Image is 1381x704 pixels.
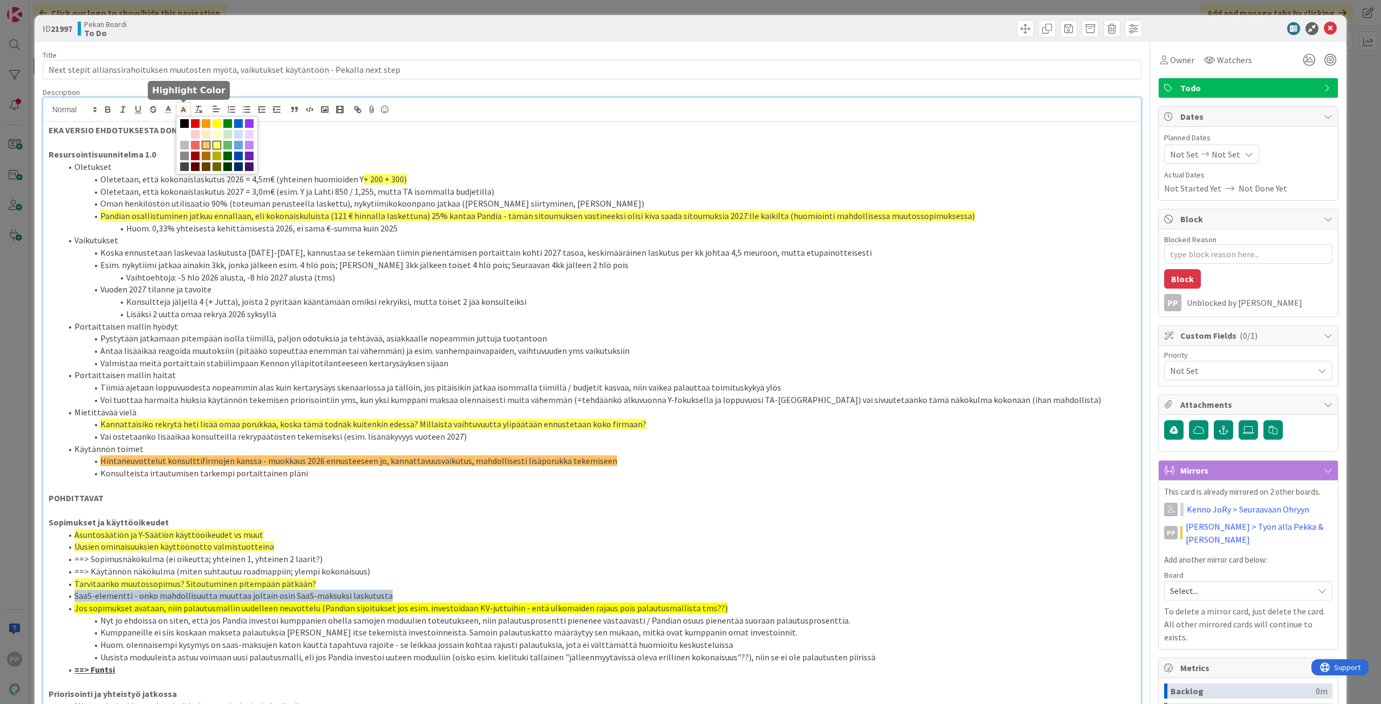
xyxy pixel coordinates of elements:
[61,406,1136,419] li: Mietittävää vielä
[43,87,80,97] span: Description
[1180,464,1318,477] span: Mirrors
[1170,53,1194,66] span: Owner
[74,578,316,589] span: Tarvitaanko muutossopimus? Sitoutuminen pitempään pätkään?
[100,455,617,466] span: Hintaneuvottelut konsulttifirmojen kanssa - muokkaus 2026 ennusteeseen jo, kannattavuusvaikutus, ...
[43,60,1141,79] input: type card name here...
[61,283,1136,296] li: Vuoden 2027 tilanne ja tavoite
[1186,520,1332,546] a: [PERSON_NAME] > Työn alla Pekka & [PERSON_NAME]
[1180,661,1318,674] span: Metrics
[49,149,156,160] strong: Resursointisuunnitelma 1.0
[61,320,1136,333] li: Portaittaisen mallin hyödyt
[1164,526,1178,539] div: PP
[61,197,1136,210] li: Oman henkilöstön utilisaatio 90% (toteuman perusteella laskettu), nykytiimikokoonpano jatkaa ([PE...
[61,357,1136,370] li: Valmistaa meitä portaittain stabiilimpaan Kennon ylläpitotilanteeseen kertarysäyksen sijaan
[61,161,1136,173] li: Oletukset
[61,394,1136,406] li: Voi tuottaa harmaita hiuksia käytännön tekemisen priorisointiin yms, kun yksi kumppani maksaa ole...
[100,419,646,429] span: Kannattaisiko rekrytä heti lisää omaa porukkaa, koska tämä todnäk kuitenkin edessä? Millaista vai...
[1164,571,1184,579] span: Board
[49,517,169,528] strong: Sopimukset ja käyttöoikeudet
[61,222,1136,235] li: Huom. 0,33% yhteisestä kehittämisestä 2026, ei sama €-summa kuin 2025
[49,493,104,503] strong: POHDITTAVAT
[74,590,393,601] span: SaaS-elementti - onko mahdollisuutta muuttaa joltain osin SaaS-maksuksi laskutusta
[61,639,1136,651] li: Huom. olennaisempi kysymys on saas-maksujen katon kautta tapahtuva rajoite - se leikkaa jossain k...
[1164,235,1216,244] label: Blocked Reason
[1164,132,1332,143] span: Planned Dates
[61,626,1136,639] li: Kumppaneille ei siis koskaan makseta palautuksia [PERSON_NAME] itse tekemistä investoinneista. Sa...
[1316,684,1328,699] div: 0m
[100,210,975,221] span: Pandian osallistuminen jatkuu ennallaan, eli kokonaiskuluista (121 € hinnalla laskettuna) 25% kan...
[1164,169,1332,181] span: Actual Dates
[61,234,1136,247] li: Vaikutukset
[1171,684,1316,699] div: Backlog
[49,688,177,699] strong: Priorisointi ja yhteistyö jatkossa
[1164,605,1332,644] p: To delete a mirror card, just delete the card. All other mirrored cards will continue to exists.
[23,2,49,15] span: Support
[1239,182,1287,195] span: Not Done Yet
[84,20,127,29] span: Pekan Boardi
[1187,298,1332,307] div: Unblocked by [PERSON_NAME]
[61,308,1136,320] li: Lisäksi 2 uutta omaa rekryä 2026 syksyllä
[1180,329,1318,342] span: Custom Fields
[61,467,1136,480] li: Konsulteista irtautumisen tarkempi portaittainen pläni
[61,332,1136,345] li: Pystytään jatkamaan pitempään isolla tiimillä, paljon odotuksia ja tehtävää, asiakkaalle nopeammi...
[51,23,72,34] b: 21997
[1164,182,1221,195] span: Not Started Yet
[152,85,225,95] h5: Highlight Color
[1170,148,1199,161] span: Not Set
[1170,363,1308,378] span: Not Set
[1170,583,1308,598] span: Select...
[1187,503,1309,516] a: Kenno JoRy > Seuraavaan Ohryyn
[1164,351,1332,359] div: Priority
[74,541,274,552] span: Uusien ominaisuuksien käyttöönotto valmistuotteina
[61,381,1136,394] li: Tiimiä ajetaan loppuvuodesta nopeammin alas kuin kertarysäys skenaariossa ja tällöin, jos pitäisi...
[1212,148,1240,161] span: Not Set
[61,565,1136,578] li: ==> Käytännön näkökulma (miten suhtautuu roadmappiin; ylempi kokonaisuus)
[61,173,1136,186] li: Oletetaan, että kokonaislaskutus 2026 = 4,5m€ (yhteinen huomioiden Y
[61,369,1136,381] li: Portaittaisen mallin haitat
[61,345,1136,357] li: Antaa lisäaikaa reagoida muutoksiin (pitääkö sopeuttaa enemmän tai vähemmän) ja esim. vanhempainv...
[364,174,407,184] span: + 200 + 300)
[61,614,1136,627] li: Nyt jo ehdoissa on siten, että jos Pandia investoi kumppanien ohella samojen moduulien toteutukse...
[1180,398,1318,411] span: Attachments
[1180,110,1318,123] span: Dates
[84,29,127,37] b: To Do
[74,664,115,675] u: ==> Funtsi
[74,603,728,613] span: Jos sopimukset avataan, niin palautusmallin uudelleen neuvottelu (Pandian sijoitukset jos esim. i...
[61,651,1136,664] li: Uusista moduuleista astuu voimaan uusi palautusmalli, eli jos Pandia investoi uuteen moduuliin (o...
[61,259,1136,271] li: Esim. nykytiimi jatkaa ainakin 3kk, jonka jälkeen esim. 4 hlö pois; [PERSON_NAME] 3kk jälkeen toi...
[43,50,57,60] label: Title
[1164,486,1332,498] p: This card is already mirrored on 2 other boards.
[49,125,182,135] strong: EKA VERSIO EHDOTUKSESTA DONE
[61,553,1136,565] li: ==> Sopimusnäkökulma (ei oikeutta; yhteinen 1, yhteinen 2 laarit?)
[74,529,263,540] span: Asuntosäätiön ja Y-Säätiön käyttöoikeudet vs muut
[1164,269,1201,289] button: Block
[61,271,1136,284] li: Vaihtoehtoja: -5 hlö 2026 alusta, -8 hlö 2027 alusta (tms)
[61,186,1136,198] li: Oletetaan, että kokonaislaskutus 2027 = 3,0m€ (esim. Y ja Lahti 850 / 1,255, mutta TA isommalla b...
[1180,81,1318,94] span: Todo
[1164,294,1181,311] div: PP
[61,296,1136,308] li: Konsultteja jäljellä 4 (+ Jutta), joista 2 pyritään kääntämään omiksi rekryiksi, mutta toiset 2 j...
[1164,554,1332,566] p: Add another mirror card below:
[61,430,1136,443] li: Vai ostetaanko lisäaikaa konsulteilla rekrypäätösten tekemiseksi (esim. lisänäkyvyys vuoteen 2027)
[61,443,1136,455] li: Käytännön toimet
[1180,213,1318,225] span: Block
[61,247,1136,259] li: Koska ennustetaan laskevaa laskutusta [DATE]-[DATE], kannustaa se tekemään tiimin pienentämisen p...
[43,22,72,35] span: ID
[1217,53,1252,66] span: Watchers
[1240,330,1257,341] span: ( 0/1 )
